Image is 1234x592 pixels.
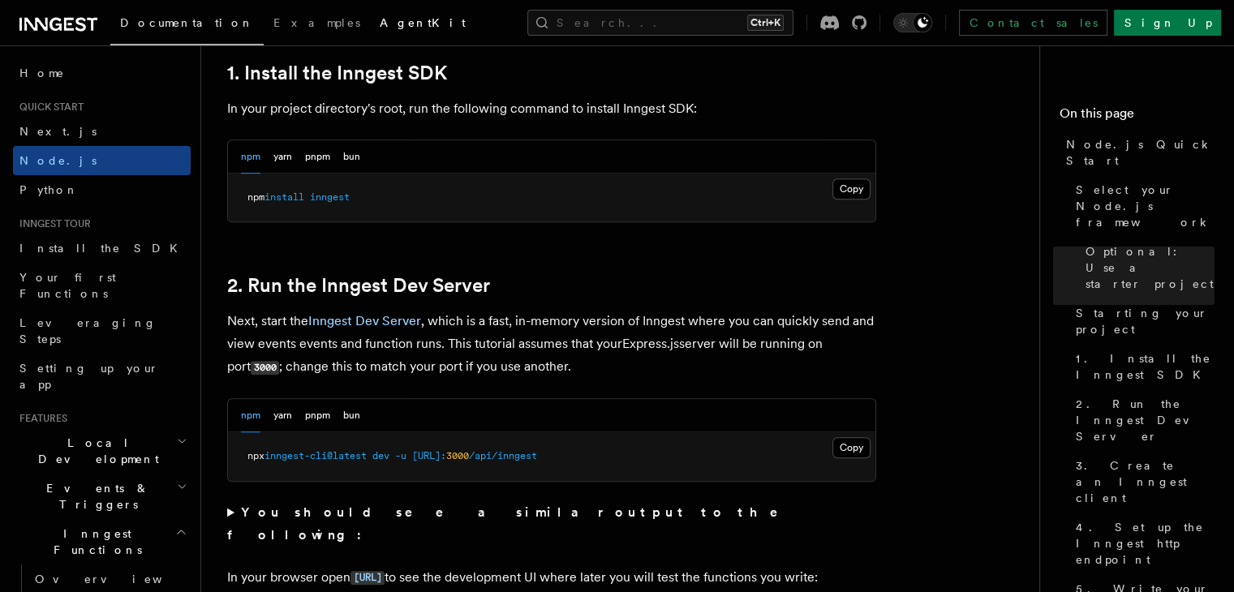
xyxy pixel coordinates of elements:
[1079,237,1215,298] a: Optional: Use a starter project
[305,140,330,174] button: pnpm
[1076,305,1215,337] span: Starting your project
[343,399,360,432] button: bun
[1076,182,1215,230] span: Select your Node.js framework
[264,191,304,203] span: install
[1114,10,1221,36] a: Sign Up
[747,15,784,31] kbd: Ctrl+K
[247,191,264,203] span: npm
[35,573,202,586] span: Overview
[13,146,191,175] a: Node.js
[19,271,116,300] span: Your first Functions
[13,428,191,474] button: Local Development
[110,5,264,45] a: Documentation
[1086,243,1215,292] span: Optional: Use a starter project
[350,569,385,585] a: [URL]
[13,217,91,230] span: Inngest tour
[412,450,446,461] span: [URL]:
[1066,136,1215,169] span: Node.js Quick Start
[893,13,932,32] button: Toggle dark mode
[19,183,79,196] span: Python
[247,450,264,461] span: npx
[13,308,191,354] a: Leveraging Steps
[273,399,292,432] button: yarn
[227,501,876,547] summary: You should see a similar output to the following:
[227,274,490,297] a: 2. Run the Inngest Dev Server
[305,399,330,432] button: pnpm
[832,437,871,458] button: Copy
[241,140,260,174] button: npm
[446,450,469,461] span: 3000
[13,175,191,204] a: Python
[241,399,260,432] button: npm
[13,101,84,114] span: Quick start
[1060,130,1215,175] a: Node.js Quick Start
[527,10,793,36] button: Search...Ctrl+K
[13,234,191,263] a: Install the SDK
[19,362,159,391] span: Setting up your app
[227,504,801,543] strong: You should see a similar output to the following:
[227,310,876,379] p: Next, start the , which is a fast, in-memory version of Inngest where you can quickly send and vi...
[13,412,67,425] span: Features
[1069,451,1215,513] a: 3. Create an Inngest client
[13,526,175,558] span: Inngest Functions
[19,316,157,345] span: Leveraging Steps
[120,16,254,29] span: Documentation
[13,117,191,146] a: Next.js
[1076,457,1215,506] span: 3. Create an Inngest client
[350,571,385,585] code: [URL]
[1069,513,1215,574] a: 4. Set up the Inngest http endpoint
[264,5,370,44] a: Examples
[227,97,876,120] p: In your project directory's root, run the following command to install Inngest SDK:
[273,16,360,29] span: Examples
[1069,298,1215,344] a: Starting your project
[13,519,191,564] button: Inngest Functions
[1069,344,1215,389] a: 1. Install the Inngest SDK
[13,480,177,513] span: Events & Triggers
[1069,175,1215,237] a: Select your Node.js framework
[227,62,447,84] a: 1. Install the Inngest SDK
[343,140,360,174] button: bun
[370,5,475,44] a: AgentKit
[308,313,421,328] a: Inngest Dev Server
[13,435,177,467] span: Local Development
[13,263,191,308] a: Your first Functions
[380,16,466,29] span: AgentKit
[959,10,1107,36] a: Contact sales
[19,125,97,138] span: Next.js
[395,450,406,461] span: -u
[832,178,871,199] button: Copy
[1076,396,1215,444] span: 2. Run the Inngest Dev Server
[1060,104,1215,130] h4: On this page
[469,450,537,461] span: /api/inngest
[310,191,350,203] span: inngest
[1076,519,1215,568] span: 4. Set up the Inngest http endpoint
[264,450,367,461] span: inngest-cli@latest
[13,354,191,399] a: Setting up your app
[1069,389,1215,451] a: 2. Run the Inngest Dev Server
[227,566,876,590] p: In your browser open to see the development UI where later you will test the functions you write:
[13,474,191,519] button: Events & Triggers
[273,140,292,174] button: yarn
[19,242,187,255] span: Install the SDK
[372,450,389,461] span: dev
[1076,350,1215,383] span: 1. Install the Inngest SDK
[251,361,279,375] code: 3000
[19,154,97,167] span: Node.js
[19,65,65,81] span: Home
[13,58,191,88] a: Home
